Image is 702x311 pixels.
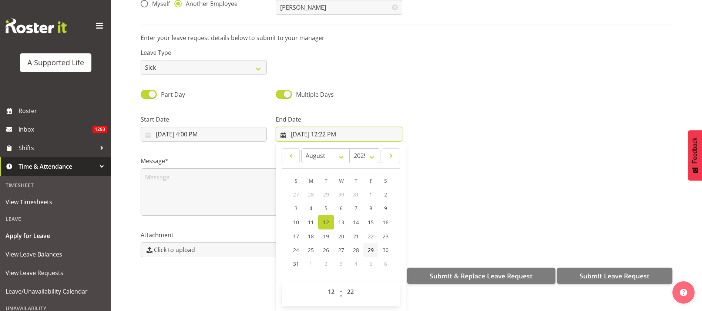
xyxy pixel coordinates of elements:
[378,229,393,243] a: 23
[308,191,314,198] span: 28
[378,201,393,215] a: 9
[407,268,555,284] button: Submit & Replace Leave Request
[276,127,402,142] input: Click to select...
[293,233,299,240] span: 17
[2,178,109,193] div: Timesheet
[293,260,299,267] span: 31
[6,230,105,241] span: Apply for Leave
[688,130,702,181] button: Feedback - Show survey
[293,219,299,226] span: 10
[338,191,344,198] span: 30
[349,229,363,243] a: 21
[680,289,687,296] img: help-xxl-2.png
[340,205,343,212] span: 6
[6,19,67,33] img: Rosterit website logo
[295,177,298,184] span: S
[692,138,698,163] span: Feedback
[289,201,303,215] a: 3
[323,233,329,240] span: 19
[369,260,372,267] span: 5
[309,260,312,267] span: 1
[369,205,372,212] span: 8
[6,267,105,278] span: View Leave Requests
[6,286,105,297] span: Leave/Unavailability Calendar
[141,127,267,142] input: Click to select...
[363,215,378,229] a: 15
[355,177,357,184] span: T
[19,124,93,135] span: Inbox
[355,205,357,212] span: 7
[325,177,328,184] span: T
[19,105,107,116] span: Roster
[349,215,363,229] a: 14
[349,201,363,215] a: 7
[353,219,359,226] span: 14
[308,247,314,254] span: 25
[289,243,303,257] a: 24
[309,205,312,212] span: 4
[141,156,402,165] label: Message*
[369,191,372,198] span: 1
[303,215,318,229] a: 11
[338,247,344,254] span: 27
[338,219,344,226] span: 13
[141,115,267,124] label: Start Date
[334,201,349,215] a: 6
[6,196,105,208] span: View Timesheets
[334,243,349,257] a: 27
[2,226,109,245] a: Apply for Leave
[276,115,402,124] label: End Date
[353,233,359,240] span: 21
[383,247,389,254] span: 30
[141,48,267,57] label: Leave Type
[161,90,185,99] span: Part Day
[295,205,298,212] span: 3
[378,243,393,257] a: 30
[384,260,387,267] span: 6
[2,193,109,211] a: View Timesheets
[368,219,374,226] span: 15
[289,257,303,271] a: 31
[384,205,387,212] span: 9
[293,191,299,198] span: 27
[383,233,389,240] span: 23
[363,243,378,257] a: 29
[141,33,672,42] p: Enter your leave request details below to submit to your manager
[289,215,303,229] a: 10
[349,243,363,257] a: 28
[2,211,109,226] div: Leave
[340,284,342,303] span: :
[384,191,387,198] span: 2
[289,229,303,243] a: 17
[303,201,318,215] a: 4
[93,126,107,133] span: 1293
[325,260,328,267] span: 2
[308,219,314,226] span: 11
[334,229,349,243] a: 20
[368,247,374,254] span: 29
[303,243,318,257] a: 25
[353,247,359,254] span: 28
[339,177,344,184] span: W
[303,229,318,243] a: 18
[308,233,314,240] span: 18
[370,177,372,184] span: F
[557,268,672,284] button: Submit Leave Request
[154,245,195,254] span: Click to upload
[363,188,378,201] a: 1
[2,264,109,282] a: View Leave Requests
[430,271,533,281] span: Submit & Replace Leave Request
[323,247,329,254] span: 26
[318,229,334,243] a: 19
[378,215,393,229] a: 16
[318,243,334,257] a: 26
[353,191,359,198] span: 31
[19,161,96,172] span: Time & Attendance
[363,201,378,215] a: 8
[334,215,349,229] a: 13
[27,57,84,68] div: A Supported Life
[141,231,402,239] label: Attachment
[2,245,109,264] a: View Leave Balances
[340,260,343,267] span: 3
[318,201,334,215] a: 5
